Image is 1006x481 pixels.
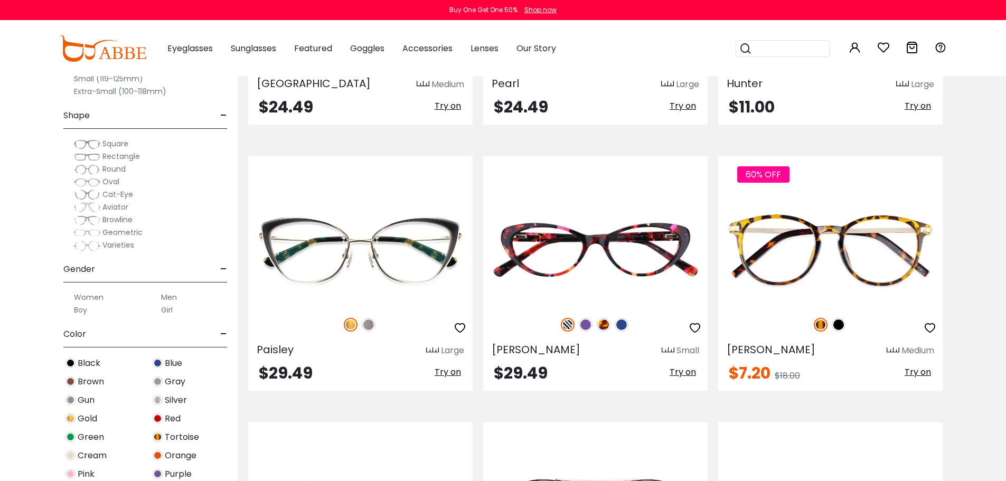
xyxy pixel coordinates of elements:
img: Leopard [597,318,610,332]
span: - [220,257,227,282]
span: $11.00 [729,96,775,118]
span: Color [63,322,86,347]
img: Oval.png [74,177,100,187]
label: Small (119-125mm) [74,72,143,85]
img: Aviator.png [74,202,100,213]
span: Try on [670,366,696,378]
img: Gun [65,395,76,405]
img: size ruler [887,347,899,355]
span: Sunglasses [231,42,276,54]
img: Square.png [74,139,100,149]
img: Green [65,432,76,442]
label: Men [161,291,177,304]
span: [GEOGRAPHIC_DATA] [257,76,371,91]
label: Women [74,291,104,304]
span: Browline [102,214,133,225]
span: Pink [78,468,95,480]
img: Gray [153,376,163,386]
span: $29.49 [494,362,548,384]
img: Gold Paisley - Metal ,Adjust Nose Pads [248,194,473,307]
div: Medium [431,78,464,91]
span: Brown [78,375,104,388]
span: Red [165,412,181,425]
img: Tortoise Callie - Combination ,Universal Bridge Fit [718,194,943,307]
span: Accessories [402,42,453,54]
img: size ruler [661,80,674,88]
button: Try on [901,99,934,113]
span: Square [102,138,128,149]
div: Buy One Get One 50% [449,5,518,15]
span: Round [102,164,126,174]
img: size ruler [417,80,429,88]
button: Try on [901,365,934,379]
button: Try on [666,99,699,113]
div: Medium [901,344,934,357]
span: Gold [78,412,97,425]
img: Gun [362,318,375,332]
span: Blue [165,357,182,370]
img: Cream [65,450,76,460]
span: Try on [435,100,461,112]
img: Browline.png [74,215,100,225]
span: Tortoise [165,431,199,444]
img: Pattern Elena - Acetate ,Universal Bridge Fit [483,194,708,307]
img: Pink [65,469,76,479]
span: Shape [63,103,90,128]
span: Try on [435,366,461,378]
div: Small [676,344,699,357]
img: Pattern [561,318,575,332]
a: Shop now [519,5,557,14]
span: Aviator [102,202,128,212]
span: Eyeglasses [167,42,213,54]
span: [PERSON_NAME] [727,342,815,357]
span: Try on [905,100,931,112]
img: Red [153,413,163,423]
span: Black [78,357,100,370]
span: Goggles [350,42,384,54]
span: $7.20 [729,362,770,384]
button: Try on [666,365,699,379]
img: size ruler [426,347,439,355]
span: Lenses [471,42,499,54]
img: Orange [153,450,163,460]
img: Geometric.png [74,228,100,238]
img: Cat-Eye.png [74,190,100,200]
img: Black [832,318,845,332]
img: Tortoise [814,318,828,332]
img: size ruler [896,80,909,88]
img: Gold [65,413,76,423]
span: - [220,103,227,128]
div: Large [911,78,934,91]
span: Gun [78,394,95,407]
span: Varieties [102,240,134,250]
span: Cat-Eye [102,189,133,200]
span: - [220,322,227,347]
img: abbeglasses.com [60,35,146,62]
span: Geometric [102,227,143,238]
button: Try on [431,99,464,113]
span: Gender [63,257,95,282]
img: Blue [615,318,628,332]
img: Black [65,358,76,368]
img: Varieties.png [74,240,100,251]
label: Extra-Small (100-118mm) [74,85,166,98]
span: $18.00 [775,370,800,382]
img: Brown [65,376,76,386]
span: $29.49 [259,362,313,384]
label: Boy [74,304,87,316]
img: Blue [153,358,163,368]
span: Rectangle [102,151,140,162]
span: Oval [102,176,119,187]
img: Purple [153,469,163,479]
button: Try on [431,365,464,379]
span: Pearl [492,76,519,91]
span: Our Story [516,42,556,54]
span: Paisley [257,342,294,357]
span: Hunter [727,76,763,91]
span: Cream [78,449,107,462]
span: Purple [165,468,192,480]
img: Silver [153,395,163,405]
div: Large [676,78,699,91]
